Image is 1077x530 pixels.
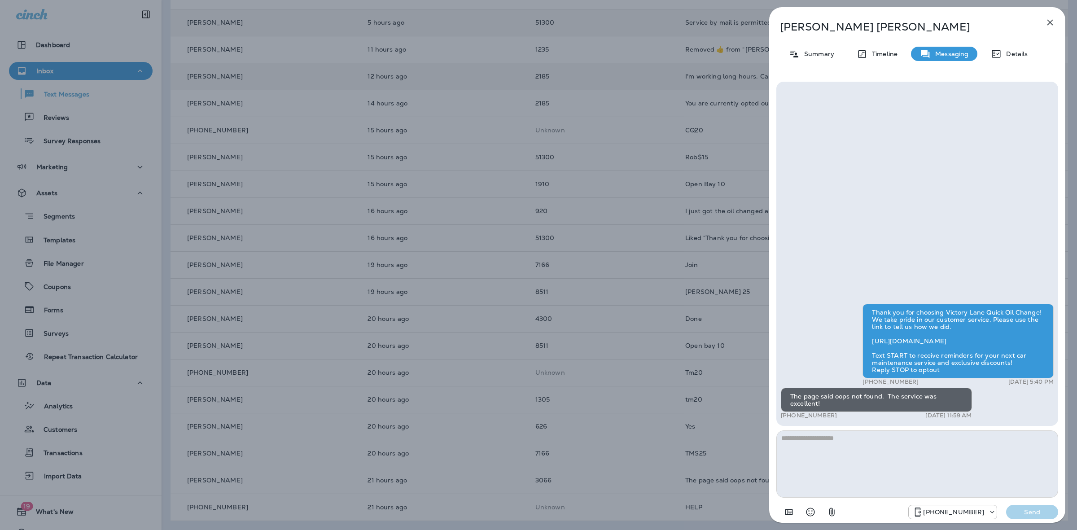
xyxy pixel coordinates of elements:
p: [PHONE_NUMBER] [781,412,837,419]
div: Thank you for choosing Victory Lane Quick Oil Change! We take pride in our customer service. Plea... [862,304,1054,378]
p: [PHONE_NUMBER] [862,378,919,385]
p: Messaging [931,50,968,57]
p: Timeline [867,50,897,57]
div: The page said oops not found. The service was excellent! [781,388,972,412]
p: [DATE] 5:40 PM [1008,378,1054,385]
button: Add in a premade template [780,503,798,521]
button: Select an emoji [801,503,819,521]
p: [DATE] 11:59 AM [925,412,972,419]
p: Details [1002,50,1028,57]
p: Summary [800,50,834,57]
p: [PERSON_NAME] [PERSON_NAME] [780,21,1025,33]
div: +1 (734) 808-3643 [909,507,997,517]
p: [PHONE_NUMBER] [923,508,984,516]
